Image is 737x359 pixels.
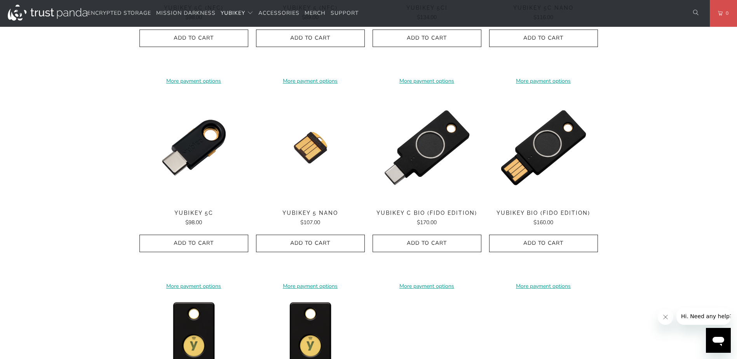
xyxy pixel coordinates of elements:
[139,210,248,216] span: YubiKey 5C
[87,4,359,23] nav: Translation missing: en.navigation.header.main_nav
[139,210,248,227] a: YubiKey 5C $98.00
[139,93,248,202] img: YubiKey 5C - Trust Panda
[381,35,473,42] span: Add to Cart
[5,5,56,12] span: Hi. Need any help?
[373,93,481,202] a: YubiKey C Bio (FIDO Edition) - Trust Panda YubiKey C Bio (FIDO Edition) - Trust Panda
[658,309,673,325] iframe: Close message
[489,235,598,252] button: Add to Cart
[305,4,326,23] a: Merch
[489,77,598,85] a: More payment options
[256,282,365,291] a: More payment options
[489,210,598,216] span: YubiKey Bio (FIDO Edition)
[156,4,216,23] a: Mission Darkness
[258,4,300,23] a: Accessories
[256,93,365,202] img: YubiKey 5 Nano - Trust Panda
[139,77,248,85] a: More payment options
[373,77,481,85] a: More payment options
[373,30,481,47] button: Add to Cart
[264,35,357,42] span: Add to Cart
[706,328,731,353] iframe: Button to launch messaging window
[148,240,240,247] span: Add to Cart
[221,9,245,17] span: YubiKey
[489,93,598,202] a: YubiKey Bio (FIDO Edition) - Trust Panda YubiKey Bio (FIDO Edition) - Trust Panda
[381,240,473,247] span: Add to Cart
[489,93,598,202] img: YubiKey Bio (FIDO Edition) - Trust Panda
[489,30,598,47] button: Add to Cart
[264,240,357,247] span: Add to Cart
[256,210,365,227] a: YubiKey 5 Nano $107.00
[258,9,300,17] span: Accessories
[373,210,481,216] span: YubiKey C Bio (FIDO Edition)
[139,30,248,47] button: Add to Cart
[256,30,365,47] button: Add to Cart
[256,77,365,85] a: More payment options
[331,4,359,23] a: Support
[139,93,248,202] a: YubiKey 5C - Trust Panda YubiKey 5C - Trust Panda
[373,282,481,291] a: More payment options
[256,93,365,202] a: YubiKey 5 Nano - Trust Panda YubiKey 5 Nano - Trust Panda
[489,210,598,227] a: YubiKey Bio (FIDO Edition) $160.00
[148,35,240,42] span: Add to Cart
[373,93,481,202] img: YubiKey C Bio (FIDO Edition) - Trust Panda
[497,240,590,247] span: Add to Cart
[221,4,253,23] summary: YubiKey
[533,219,553,226] span: $160.00
[373,210,481,227] a: YubiKey C Bio (FIDO Edition) $170.00
[87,4,151,23] a: Encrypted Storage
[8,5,87,21] img: Trust Panda Australia
[256,210,365,216] span: YubiKey 5 Nano
[723,9,729,17] span: 0
[497,35,590,42] span: Add to Cart
[139,282,248,291] a: More payment options
[87,9,151,17] span: Encrypted Storage
[300,219,320,226] span: $107.00
[139,235,248,252] button: Add to Cart
[331,9,359,17] span: Support
[256,235,365,252] button: Add to Cart
[489,282,598,291] a: More payment options
[305,9,326,17] span: Merch
[417,219,437,226] span: $170.00
[156,9,216,17] span: Mission Darkness
[373,235,481,252] button: Add to Cart
[676,308,731,325] iframe: Message from company
[185,219,202,226] span: $98.00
